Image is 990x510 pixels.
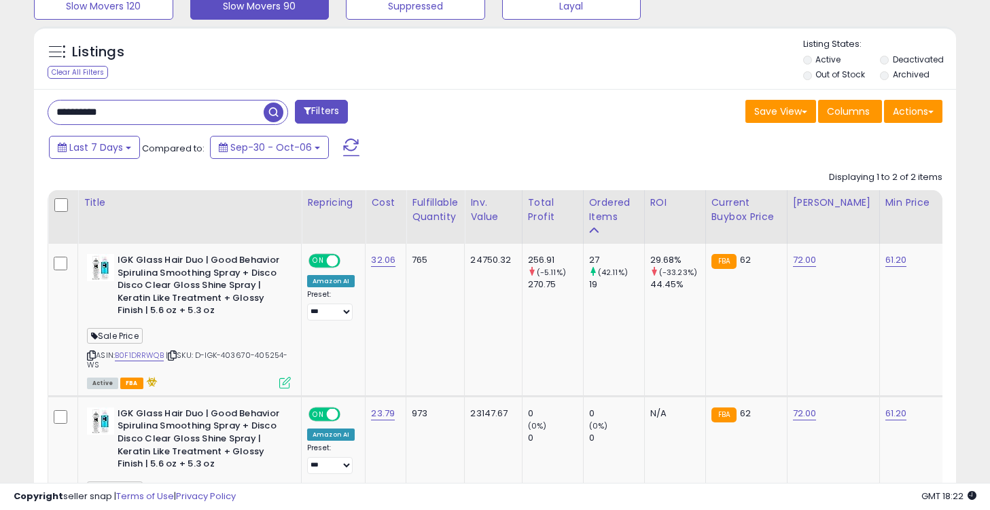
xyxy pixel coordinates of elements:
[711,407,737,422] small: FBA
[371,196,400,210] div: Cost
[48,66,108,79] div: Clear All Filters
[829,171,942,184] div: Displaying 1 to 2 of 2 items
[921,490,976,503] span: 2025-10-14 18:22 GMT
[893,69,930,80] label: Archived
[72,43,124,62] h5: Listings
[307,443,355,474] div: Preset:
[338,408,360,420] span: OFF
[118,407,283,474] b: IGK Glass Hair Duo | Good Behavior Spirulina Smoothing Spray + Disco Disco Clear Gloss Shine Spra...
[338,255,360,267] span: OFF
[528,407,583,420] div: 0
[230,141,312,154] span: Sep-30 - Oct-06
[470,254,511,266] div: 24750.32
[711,196,781,224] div: Current Buybox Price
[528,432,583,444] div: 0
[307,275,355,287] div: Amazon AI
[528,278,583,291] div: 270.75
[893,54,944,65] label: Deactivated
[745,100,816,123] button: Save View
[307,429,355,441] div: Amazon AI
[371,253,395,267] a: 32.06
[120,378,143,389] span: FBA
[815,54,841,65] label: Active
[87,350,288,370] span: | SKU: D-IGK-403670-405254-WS
[84,196,296,210] div: Title
[470,407,511,420] div: 23147.67
[115,350,164,361] a: B0F1DRRWQB
[14,490,236,503] div: seller snap | |
[118,254,283,321] b: IGK Glass Hair Duo | Good Behavior Spirulina Smoothing Spray + Disco Disco Clear Gloss Shine Spra...
[740,407,751,420] span: 62
[142,142,205,155] span: Compared to:
[14,490,63,503] strong: Copyright
[650,278,705,291] div: 44.45%
[307,196,359,210] div: Repricing
[307,290,355,321] div: Preset:
[412,196,459,224] div: Fulfillable Quantity
[528,254,583,266] div: 256.91
[818,100,882,123] button: Columns
[412,407,454,420] div: 973
[87,328,143,344] span: Sale Price
[412,254,454,266] div: 765
[885,196,955,210] div: Min Price
[589,196,639,224] div: Ordered Items
[650,254,705,266] div: 29.68%
[589,407,644,420] div: 0
[210,136,329,159] button: Sep-30 - Oct-06
[659,267,697,278] small: (-33.23%)
[528,420,547,431] small: (0%)
[310,408,327,420] span: ON
[528,196,578,224] div: Total Profit
[537,267,566,278] small: (-5.11%)
[793,407,817,420] a: 72.00
[589,420,608,431] small: (0%)
[470,196,516,224] div: Inv. value
[650,196,700,210] div: ROI
[885,253,907,267] a: 61.20
[815,69,865,80] label: Out of Stock
[598,267,628,278] small: (42.11%)
[49,136,140,159] button: Last 7 Days
[740,253,751,266] span: 62
[295,100,348,124] button: Filters
[69,141,123,154] span: Last 7 Days
[793,196,874,210] div: [PERSON_NAME]
[589,254,644,266] div: 27
[711,254,737,269] small: FBA
[176,490,236,503] a: Privacy Policy
[143,377,158,386] i: hazardous material
[803,38,956,51] p: Listing States:
[371,407,395,420] a: 23.79
[589,278,644,291] div: 19
[793,253,817,267] a: 72.00
[116,490,174,503] a: Terms of Use
[310,255,327,267] span: ON
[589,432,644,444] div: 0
[650,407,695,420] div: N/A
[87,378,118,389] span: All listings currently available for purchase on Amazon
[885,407,907,420] a: 61.20
[827,105,870,118] span: Columns
[884,100,942,123] button: Actions
[87,254,291,387] div: ASIN:
[87,254,114,281] img: 41B47owk8dL._SL40_.jpg
[87,407,114,435] img: 41B47owk8dL._SL40_.jpg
